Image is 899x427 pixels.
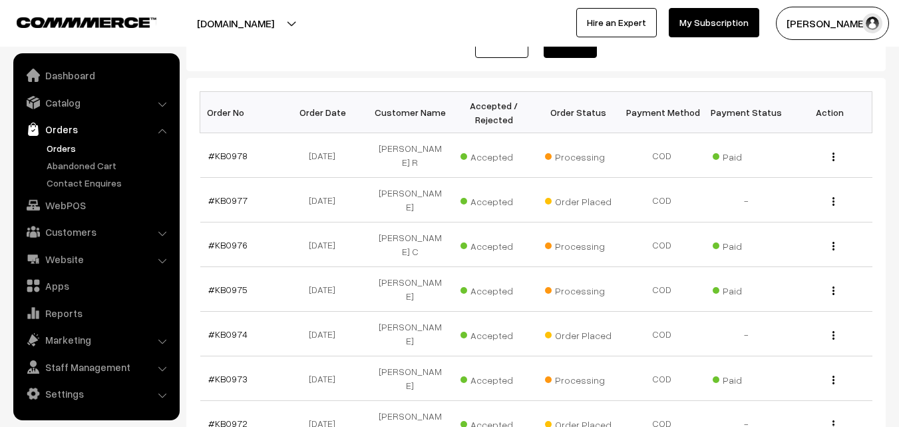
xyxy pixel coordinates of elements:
[368,92,452,133] th: Customer Name
[17,301,175,325] a: Reports
[368,267,452,312] td: [PERSON_NAME]
[620,178,704,222] td: COD
[460,147,527,164] span: Accepted
[368,178,452,222] td: [PERSON_NAME]
[713,236,779,253] span: Paid
[776,7,889,40] button: [PERSON_NAME]…
[17,91,175,115] a: Catalog
[460,236,527,253] span: Accepted
[150,7,321,40] button: [DOMAIN_NAME]
[284,222,368,267] td: [DATE]
[620,92,704,133] th: Payment Method
[832,242,834,250] img: Menu
[208,373,248,384] a: #KB0973
[368,133,452,178] td: [PERSON_NAME] R
[704,312,788,356] td: -
[284,312,368,356] td: [DATE]
[545,191,612,209] span: Order Placed
[620,133,704,178] td: COD
[713,280,779,298] span: Paid
[284,133,368,178] td: [DATE]
[17,328,175,352] a: Marketing
[21,35,32,45] img: website_grey.svg
[51,79,119,87] div: Domain Overview
[17,193,175,217] a: WebPOS
[147,79,224,87] div: Keywords by Traffic
[536,92,620,133] th: Order Status
[368,356,452,401] td: [PERSON_NAME]
[862,13,882,33] img: user
[545,325,612,342] span: Order Placed
[669,8,759,37] a: My Subscription
[460,370,527,387] span: Accepted
[37,21,65,32] div: v 4.0.24
[460,280,527,298] span: Accepted
[620,356,704,401] td: COD
[452,92,536,133] th: Accepted / Rejected
[17,17,156,27] img: COMMMERCE
[576,8,657,37] a: Hire an Expert
[545,370,612,387] span: Processing
[284,356,368,401] td: [DATE]
[832,331,834,340] img: Menu
[460,325,527,342] span: Accepted
[17,220,175,244] a: Customers
[832,376,834,384] img: Menu
[713,147,779,164] span: Paid
[284,92,368,133] th: Order Date
[545,147,612,164] span: Processing
[620,222,704,267] td: COD
[17,247,175,271] a: Website
[284,178,368,222] td: [DATE]
[368,222,452,267] td: [PERSON_NAME] C
[208,328,248,340] a: #KB0974
[17,274,175,298] a: Apps
[21,21,32,32] img: logo_orange.svg
[17,63,175,87] a: Dashboard
[832,286,834,295] img: Menu
[208,150,248,161] a: #KB0978
[704,178,788,222] td: -
[200,92,284,133] th: Order No
[36,77,47,88] img: tab_domain_overview_orange.svg
[43,176,175,190] a: Contact Enquires
[368,312,452,356] td: [PERSON_NAME]
[832,197,834,206] img: Menu
[17,382,175,406] a: Settings
[620,267,704,312] td: COD
[43,159,175,173] a: Abandoned Cart
[832,153,834,161] img: Menu
[43,141,175,155] a: Orders
[208,284,248,295] a: #KB0975
[545,280,612,298] span: Processing
[460,191,527,209] span: Accepted
[620,312,704,356] td: COD
[713,370,779,387] span: Paid
[132,77,143,88] img: tab_keywords_by_traffic_grey.svg
[35,35,146,45] div: Domain: [DOMAIN_NAME]
[704,92,788,133] th: Payment Status
[284,267,368,312] td: [DATE]
[208,195,248,206] a: #KB0977
[17,355,175,379] a: Staff Management
[208,239,248,250] a: #KB0976
[17,117,175,141] a: Orders
[17,13,133,29] a: COMMMERCE
[788,92,872,133] th: Action
[545,236,612,253] span: Processing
